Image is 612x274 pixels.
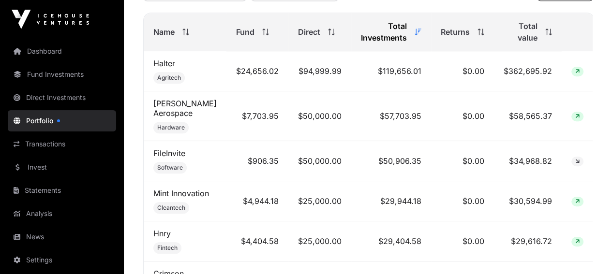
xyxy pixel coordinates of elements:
td: $0.00 [431,91,494,141]
a: FileInvite [153,148,185,158]
td: $119,656.01 [351,51,431,91]
a: Portfolio [8,110,116,131]
td: $29,944.18 [351,181,431,221]
td: $34,968.82 [494,141,562,181]
td: $362,695.92 [494,51,562,91]
img: Icehouse Ventures Logo [12,10,89,29]
a: Analysis [8,203,116,224]
td: $29,616.72 [494,221,562,261]
td: $25,000.00 [288,221,351,261]
span: Fund [236,26,254,38]
td: $7,703.95 [226,91,288,141]
td: $4,944.18 [226,181,288,221]
a: Hnry [153,229,171,238]
a: Transactions [8,133,116,155]
a: Direct Investments [8,87,116,108]
a: [PERSON_NAME] Aerospace [153,99,217,118]
td: $0.00 [431,51,494,91]
span: Direct [298,26,320,38]
a: Invest [8,157,116,178]
span: Total value [504,20,537,43]
td: $4,404.58 [226,221,288,261]
td: $50,000.00 [288,141,351,181]
td: $0.00 [431,181,494,221]
a: Dashboard [8,41,116,62]
td: $94,999.99 [288,51,351,91]
span: Total Investments [361,20,407,43]
td: $906.35 [226,141,288,181]
td: $24,656.02 [226,51,288,91]
td: $25,000.00 [288,181,351,221]
span: Software [157,164,183,172]
td: $29,404.58 [351,221,431,261]
td: $50,906.35 [351,141,431,181]
span: Fintech [157,244,178,252]
a: Halter [153,58,175,68]
td: $58,565.37 [494,91,562,141]
a: Fund Investments [8,64,116,85]
td: $30,594.99 [494,181,562,221]
span: Agritech [157,74,181,82]
span: Cleantech [157,204,185,212]
a: Statements [8,180,116,201]
iframe: Chat Widget [564,228,612,274]
span: Returns [441,26,470,38]
a: Mint Innovation [153,188,209,198]
span: Hardware [157,124,185,131]
td: $0.00 [431,141,494,181]
span: Name [153,26,175,38]
a: News [8,226,116,247]
a: Settings [8,249,116,271]
td: $0.00 [431,221,494,261]
td: $50,000.00 [288,91,351,141]
td: $57,703.95 [351,91,431,141]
